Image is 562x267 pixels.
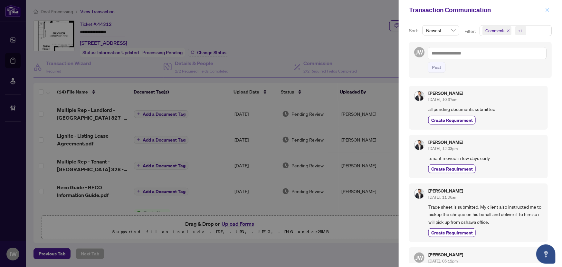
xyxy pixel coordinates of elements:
[545,8,550,12] span: close
[428,228,476,237] button: Create Requirement
[428,203,543,226] span: Trade sheet is submitted. My client also instructed me to pickup the cheque on his behalf and del...
[415,48,423,57] span: JW
[414,140,424,150] img: Profile Icon
[485,27,505,34] span: Comments
[428,105,543,113] span: all pending documents submitted
[428,140,463,144] h5: [PERSON_NAME]
[428,154,543,162] span: tenant moved in few days early
[431,117,473,124] span: Create Requirement
[409,5,543,15] div: Transaction Communication
[428,62,445,73] button: Post
[536,244,556,264] button: Open asap
[428,146,458,151] span: [DATE], 12:03pm
[431,229,473,236] span: Create Requirement
[507,29,510,32] span: close
[428,116,476,124] button: Create Requirement
[409,27,420,34] p: Sort:
[428,252,463,257] h5: [PERSON_NAME]
[428,97,457,102] span: [DATE], 10:37am
[414,189,424,199] img: Profile Icon
[428,164,476,173] button: Create Requirement
[482,26,511,35] span: Comments
[518,27,523,34] div: +1
[464,28,477,35] p: Filter:
[428,259,458,263] span: [DATE], 05:12pm
[415,253,423,262] span: JW
[431,165,473,172] span: Create Requirement
[428,91,463,95] h5: [PERSON_NAME]
[428,195,457,200] span: [DATE], 11:06am
[428,189,463,193] h5: [PERSON_NAME]
[426,25,455,35] span: Newest
[414,91,424,101] img: Profile Icon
